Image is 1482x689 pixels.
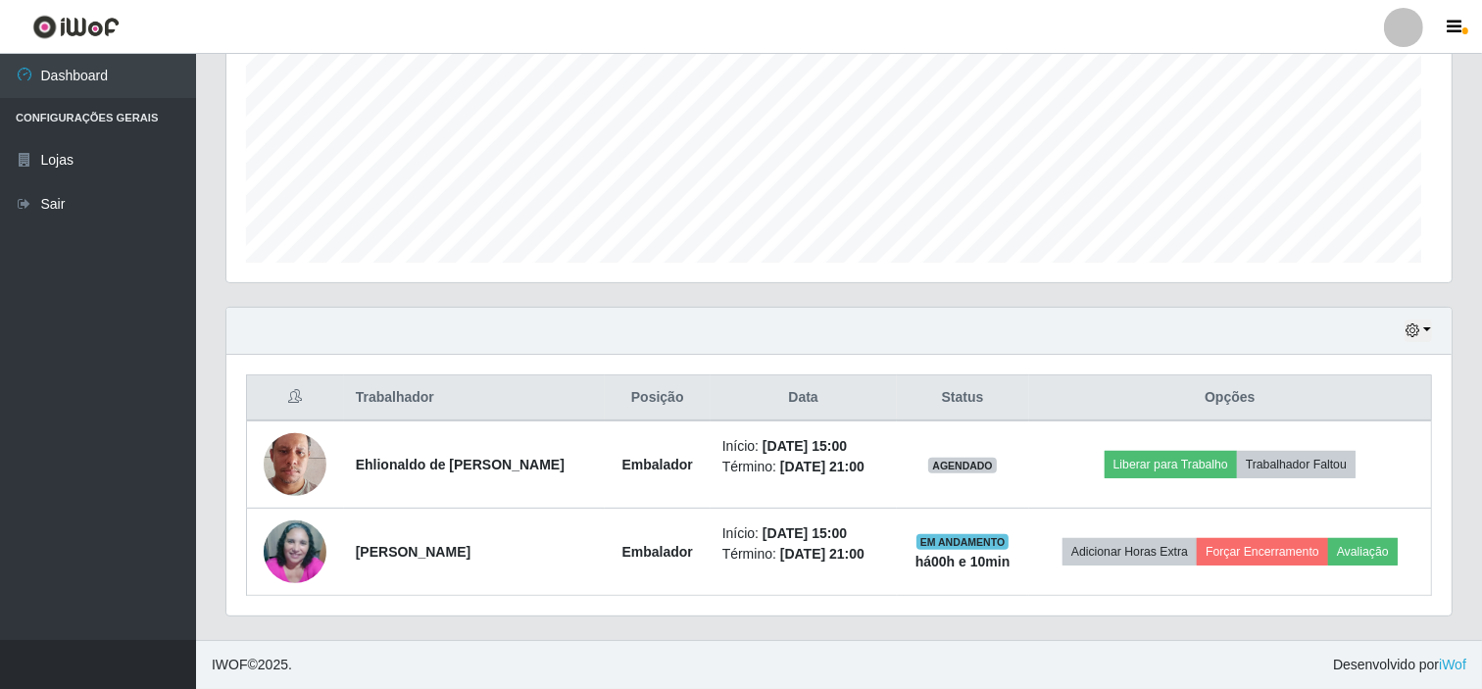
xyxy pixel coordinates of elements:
span: © 2025 . [212,655,292,675]
th: Trabalhador [344,375,605,421]
span: IWOF [212,657,248,672]
strong: Embalador [622,544,693,560]
button: Liberar para Trabalho [1105,451,1237,478]
th: Posição [605,375,711,421]
th: Data [711,375,897,421]
img: 1694357568075.jpeg [264,496,326,608]
strong: há 00 h e 10 min [915,554,1011,569]
button: Trabalhador Faltou [1237,451,1356,478]
img: 1675087680149.jpeg [264,409,326,520]
li: Início: [722,523,885,544]
button: Forçar Encerramento [1197,538,1328,566]
th: Status [897,375,1029,421]
time: [DATE] 21:00 [780,546,864,562]
span: AGENDADO [928,458,997,473]
time: [DATE] 15:00 [763,438,847,454]
button: Adicionar Horas Extra [1062,538,1197,566]
img: CoreUI Logo [32,15,120,39]
th: Opções [1029,375,1432,421]
li: Término: [722,457,885,477]
button: Avaliação [1328,538,1398,566]
strong: Ehlionaldo de [PERSON_NAME] [356,457,565,472]
time: [DATE] 15:00 [763,525,847,541]
time: [DATE] 21:00 [780,459,864,474]
li: Início: [722,436,885,457]
li: Término: [722,544,885,565]
span: EM ANDAMENTO [916,534,1010,550]
strong: [PERSON_NAME] [356,544,470,560]
span: Desenvolvido por [1333,655,1466,675]
a: iWof [1439,657,1466,672]
strong: Embalador [622,457,693,472]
